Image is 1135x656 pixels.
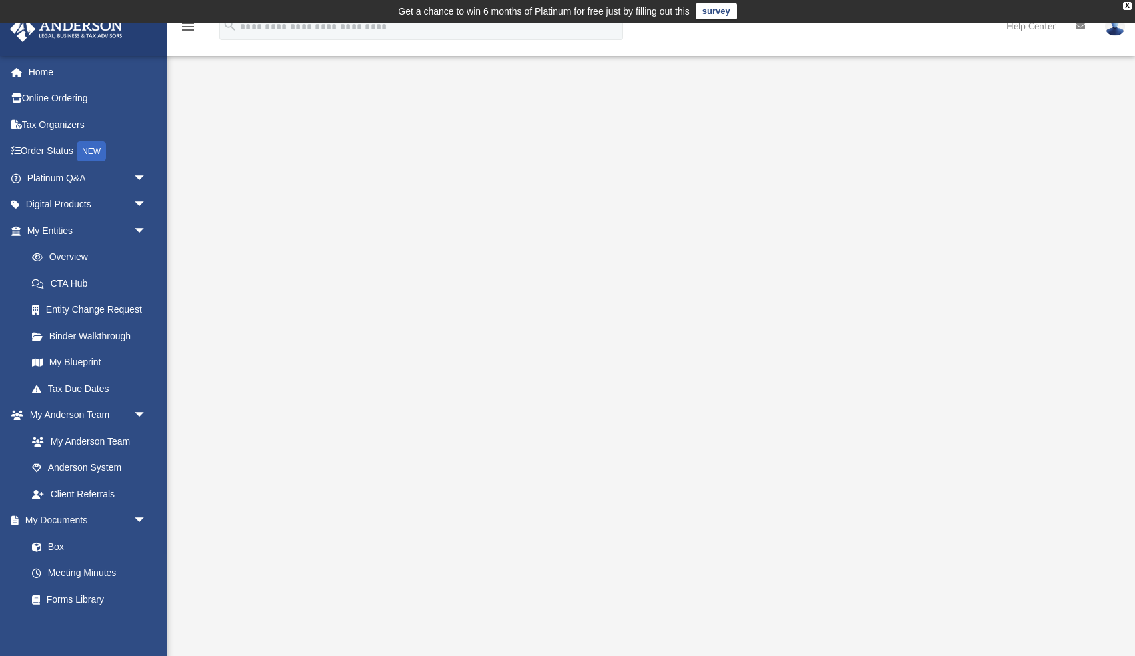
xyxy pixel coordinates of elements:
[9,507,160,534] a: My Documentsarrow_drop_down
[133,191,160,219] span: arrow_drop_down
[19,586,153,613] a: Forms Library
[19,560,160,587] a: Meeting Minutes
[133,507,160,535] span: arrow_drop_down
[133,402,160,429] span: arrow_drop_down
[19,481,160,507] a: Client Referrals
[19,455,160,481] a: Anderson System
[398,3,690,19] div: Get a chance to win 6 months of Platinum for free just by filling out this
[19,297,167,323] a: Entity Change Request
[1123,2,1132,10] div: close
[180,25,196,35] a: menu
[19,349,160,376] a: My Blueprint
[1105,17,1125,36] img: User Pic
[9,402,160,429] a: My Anderson Teamarrow_drop_down
[19,428,153,455] a: My Anderson Team
[19,244,167,271] a: Overview
[9,111,167,138] a: Tax Organizers
[133,217,160,245] span: arrow_drop_down
[9,85,167,112] a: Online Ordering
[696,3,737,19] a: survey
[77,141,106,161] div: NEW
[19,323,167,349] a: Binder Walkthrough
[9,59,167,85] a: Home
[133,165,160,192] span: arrow_drop_down
[223,18,237,33] i: search
[6,16,127,42] img: Anderson Advisors Platinum Portal
[19,533,153,560] a: Box
[9,191,167,218] a: Digital Productsarrow_drop_down
[180,19,196,35] i: menu
[9,217,167,244] a: My Entitiesarrow_drop_down
[19,375,167,402] a: Tax Due Dates
[9,165,167,191] a: Platinum Q&Aarrow_drop_down
[9,138,167,165] a: Order StatusNEW
[19,270,167,297] a: CTA Hub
